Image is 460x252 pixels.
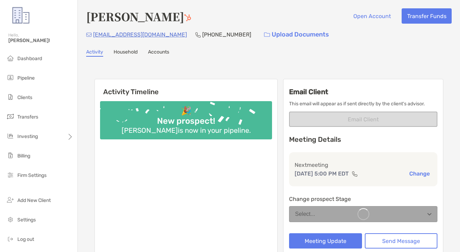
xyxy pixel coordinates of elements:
[17,197,51,203] span: Add New Client
[6,196,15,204] img: add_new_client icon
[6,112,15,121] img: transfers icon
[17,217,36,223] span: Settings
[8,38,73,43] span: [PERSON_NAME]!
[289,99,437,108] p: This email will appear as if sent directly by the client's advisor.
[184,8,191,24] a: Go to Hubspot Deal
[264,32,270,37] img: button icon
[184,14,191,21] img: Hubspot Icon
[17,172,47,178] span: Firm Settings
[86,33,92,37] img: Email Icon
[289,195,437,203] p: Change prospect Stage
[289,135,437,144] p: Meeting Details
[17,56,42,62] span: Dashboard
[6,215,15,223] img: settings icon
[295,161,432,169] p: Next meeting
[6,235,15,243] img: logout icon
[95,79,277,96] h6: Activity Timeline
[6,171,15,179] img: firm-settings icon
[154,116,218,126] div: New prospect!
[365,233,437,249] button: Send Message
[17,114,38,120] span: Transfers
[6,73,15,82] img: pipeline icon
[352,171,358,177] img: communication type
[402,8,452,24] button: Transfer Funds
[6,151,15,160] img: billing icon
[6,54,15,62] img: dashboard icon
[348,8,396,24] button: Open Account
[17,153,30,159] span: Billing
[195,32,201,38] img: Phone Icon
[148,49,169,57] a: Accounts
[289,88,437,96] h3: Email Client
[202,30,251,39] p: [PHONE_NUMBER]
[17,95,32,100] span: Clients
[93,30,187,39] p: [EMAIL_ADDRESS][DOMAIN_NAME]
[6,132,15,140] img: investing icon
[86,49,103,57] a: Activity
[295,169,349,178] p: [DATE] 5:00 PM EDT
[114,49,138,57] a: Household
[17,133,38,139] span: Investing
[119,126,254,135] div: [PERSON_NAME] is now in your pipeline.
[289,233,362,249] button: Meeting Update
[260,27,334,42] a: Upload Documents
[17,75,35,81] span: Pipeline
[407,170,432,177] button: Change
[86,8,191,24] h4: [PERSON_NAME]
[178,106,194,116] div: 🎉
[17,236,34,242] span: Log out
[6,93,15,101] img: clients icon
[8,3,33,28] img: Zoe Logo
